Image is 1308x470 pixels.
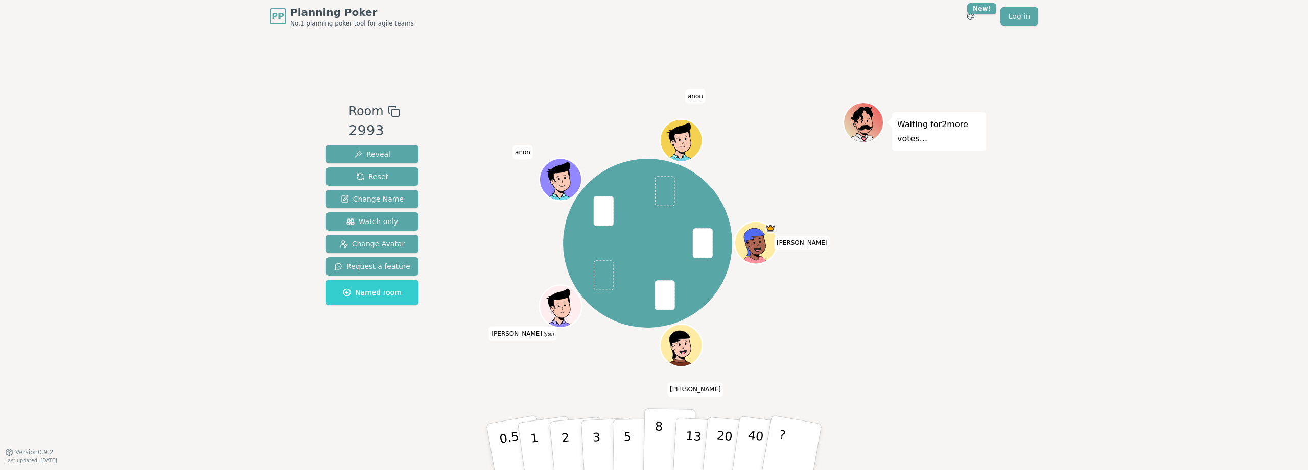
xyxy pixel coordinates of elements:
a: PPPlanning PokerNo.1 planning poker tool for agile teams [270,5,414,28]
span: Reset [356,171,388,182]
span: Change Name [341,194,404,204]
button: Named room [326,280,418,305]
button: Reveal [326,145,418,163]
span: PP [272,10,284,22]
span: Click to change your name [488,327,556,341]
div: New! [967,3,996,14]
button: Change Name [326,190,418,208]
span: Reveal [354,149,390,159]
span: Last updated: [DATE] [5,458,57,463]
span: Room [348,102,383,120]
span: Version 0.9.2 [15,448,54,456]
span: Watch only [346,216,399,227]
a: Log in [1000,7,1038,26]
button: Version0.9.2 [5,448,54,456]
span: (you) [542,332,554,337]
span: Click to change your name [774,236,830,250]
p: Waiting for 2 more votes... [897,117,981,146]
button: Click to change your avatar [541,286,580,326]
span: Click to change your name [685,89,706,104]
span: Request a feature [334,261,410,271]
span: Change Avatar [340,239,405,249]
button: Change Avatar [326,235,418,253]
div: 2993 [348,120,400,141]
span: Planning Poker [290,5,414,19]
span: Named room [343,287,402,298]
button: Watch only [326,212,418,231]
span: edgar is the host [765,223,776,234]
span: Click to change your name [512,145,533,160]
button: New! [962,7,980,26]
button: Request a feature [326,257,418,276]
span: Click to change your name [667,383,723,397]
span: No.1 planning poker tool for agile teams [290,19,414,28]
button: Reset [326,167,418,186]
